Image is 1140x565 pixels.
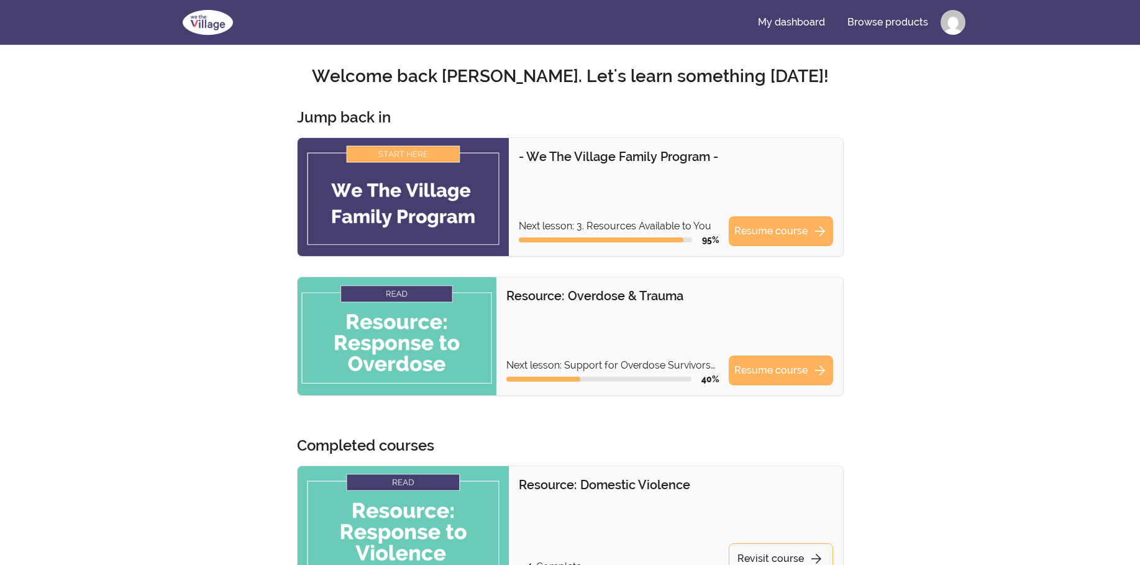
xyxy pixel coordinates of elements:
p: Resource: Domestic Violence [519,476,832,494]
h2: Welcome back [PERSON_NAME]. Let's learn something [DATE]! [175,65,965,88]
div: Course progress [506,377,691,382]
p: Next lesson: 3. Resources Available to You [519,219,718,234]
p: - We The Village Family Program - [519,148,832,165]
h3: Completed courses [297,436,434,456]
a: Resume coursearrow_forward [729,216,833,246]
img: We The Village logo [175,7,240,37]
nav: Main [748,7,965,37]
p: Resource: Overdose & Trauma [506,287,833,305]
span: arrow_forward [813,224,828,239]
span: arrow_forward [813,363,828,378]
h3: Jump back in [297,108,391,127]
a: My dashboard [748,7,835,37]
img: Profile image for Anitha Pratap [941,10,965,35]
span: 40 % [701,374,719,384]
img: Product image for - We The Village Family Program - [298,138,509,256]
a: Browse products [837,7,938,37]
p: Next lesson: Support for Overdose Survivors & Family Members [506,358,719,373]
span: 95 % [702,235,719,245]
a: Resume coursearrow_forward [729,356,833,385]
div: Course progress [519,237,691,242]
img: Product image for Resource: Overdose & Trauma [298,277,496,395]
